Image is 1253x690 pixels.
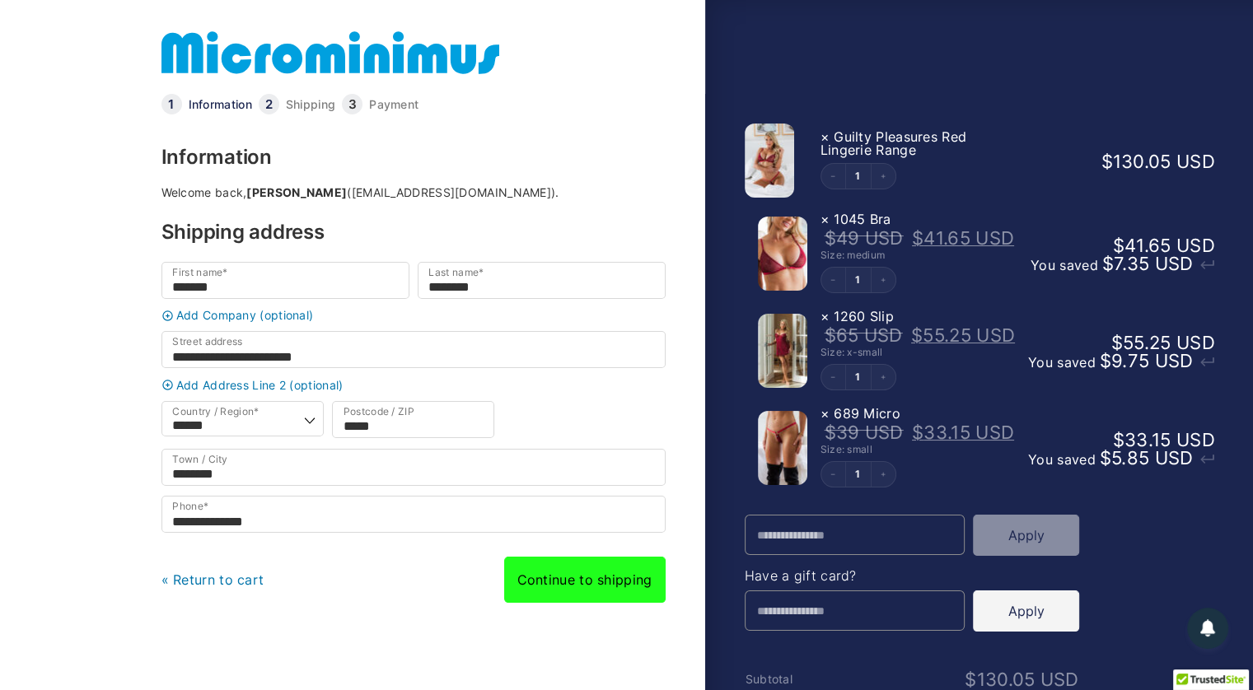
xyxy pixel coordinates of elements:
[369,99,418,110] a: Payment
[825,422,904,443] bdi: 39 USD
[1100,447,1194,469] bdi: 5.85 USD
[912,422,923,443] span: $
[825,422,836,443] span: $
[1100,350,1194,371] bdi: 9.75 USD
[161,187,666,198] div: Welcome back, ([EMAIL_ADDRESS][DOMAIN_NAME]).
[1100,350,1111,371] span: $
[821,211,830,227] a: Remove this item
[504,557,666,603] a: Continue to shipping
[821,128,830,145] a: Remove this item
[1031,239,1215,273] span: You saved
[821,462,846,487] button: Decrement
[871,365,895,389] button: Increment
[973,515,1079,556] button: Apply
[846,275,871,285] a: Edit
[911,324,923,346] span: $
[821,445,1015,455] div: Size: small
[189,99,252,110] a: Information
[161,571,264,588] a: « Return to cart
[912,227,1014,249] bdi: 41.65 USD
[846,469,871,479] a: Edit
[1102,253,1114,274] span: $
[825,324,836,346] span: $
[157,379,670,391] a: Add Address Line 2 (optional)
[871,268,895,292] button: Increment
[911,324,1015,346] bdi: 55.25 USD
[821,347,1015,357] div: Size: x-small
[758,314,807,388] img: Guilty Pleasures Red 1260 Slip 01
[912,422,1014,443] bdi: 33.15 USD
[1028,433,1215,468] span: You saved
[825,324,903,346] bdi: 65 USD
[965,669,1078,690] bdi: 130.05 USD
[1101,151,1214,172] bdi: 130.05 USD
[821,128,967,158] span: Guilty Pleasures Red Lingerie Range
[871,462,895,487] button: Increment
[821,405,830,422] a: Remove this item
[825,227,904,249] bdi: 49 USD
[825,227,836,249] span: $
[286,99,335,110] a: Shipping
[821,164,846,189] button: Decrement
[1113,429,1124,450] span: $
[1111,332,1215,353] bdi: 55.25 USD
[1113,235,1215,256] bdi: 41.65 USD
[1028,336,1215,371] span: You saved
[1111,332,1123,353] span: $
[834,308,894,324] span: 1260 Slip
[821,250,1015,260] div: Size: medium
[745,569,1080,582] h4: Have a gift card?
[745,673,857,686] th: Subtotal
[821,365,846,389] button: Decrement
[758,411,807,485] img: Guilty Pleasures Red 689 Micro 01
[161,147,666,167] h3: Information
[846,171,871,181] a: Edit
[973,590,1079,632] button: Apply
[758,217,807,291] img: Guilty Pleasures Red 1045 Bra 01
[821,308,830,324] a: Remove this item
[965,669,976,690] span: $
[912,227,923,249] span: $
[745,124,794,198] img: Guilty Pleasures Red 1045 Bra 689 Micro 05
[821,268,846,292] button: Decrement
[246,185,347,199] strong: [PERSON_NAME]
[1102,253,1194,274] bdi: 7.35 USD
[871,164,895,189] button: Increment
[161,222,666,242] h3: Shipping address
[834,405,900,422] span: 689 Micro
[157,310,670,322] a: Add Company (optional)
[834,211,891,227] span: 1045 Bra
[1113,235,1124,256] span: $
[1113,429,1215,450] bdi: 33.15 USD
[1100,447,1111,469] span: $
[846,372,871,382] a: Edit
[1101,151,1112,172] span: $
